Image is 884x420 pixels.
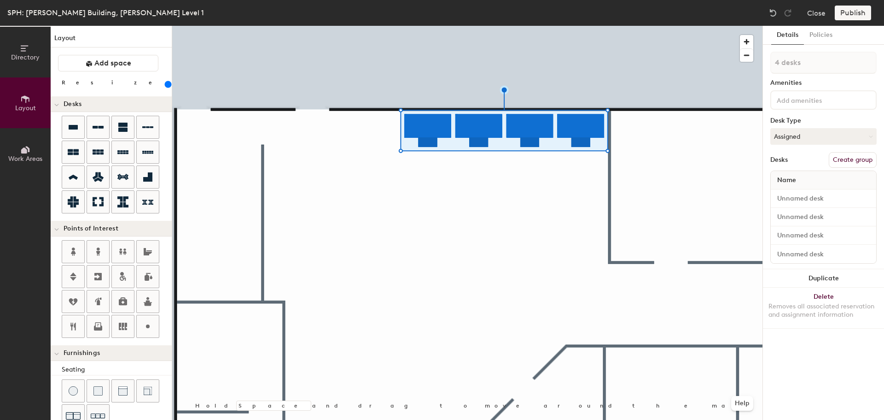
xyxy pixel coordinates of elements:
h1: Layout [51,33,172,47]
img: Stool [69,386,78,396]
div: Amenities [770,79,877,87]
button: Stool [62,379,85,402]
img: Couch (corner) [143,386,152,396]
div: Desk Type [770,117,877,124]
span: Desks [64,101,81,108]
img: Cushion [93,386,103,396]
div: Removes all associated reservation and assignment information [768,302,878,319]
input: Unnamed desk [773,248,874,260]
button: DeleteRemoves all associated reservation and assignment information [763,288,884,328]
span: Name [773,172,801,189]
button: Details [771,26,804,45]
div: Desks [770,156,788,164]
span: Furnishings [64,349,100,357]
button: Couch (middle) [111,379,134,402]
span: Points of Interest [64,225,118,232]
div: SPH: [PERSON_NAME] Building, [PERSON_NAME] Level 1 [7,7,204,18]
img: Undo [768,8,778,18]
input: Unnamed desk [773,211,874,224]
div: Seating [62,365,172,375]
input: Unnamed desk [773,229,874,242]
button: Assigned [770,128,877,145]
button: Help [731,396,753,411]
span: Layout [15,104,36,112]
div: Resize [62,79,163,86]
button: Cushion [87,379,110,402]
span: Directory [11,53,40,61]
img: Couch (middle) [118,386,128,396]
button: Create group [829,152,877,168]
img: Redo [783,8,792,18]
button: Policies [804,26,838,45]
span: Work Areas [8,155,42,163]
span: Add space [94,59,131,68]
input: Unnamed desk [773,192,874,205]
button: Add space [58,55,158,71]
input: Add amenities [775,94,858,105]
button: Duplicate [763,269,884,288]
button: Couch (corner) [136,379,159,402]
button: Close [807,6,826,20]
